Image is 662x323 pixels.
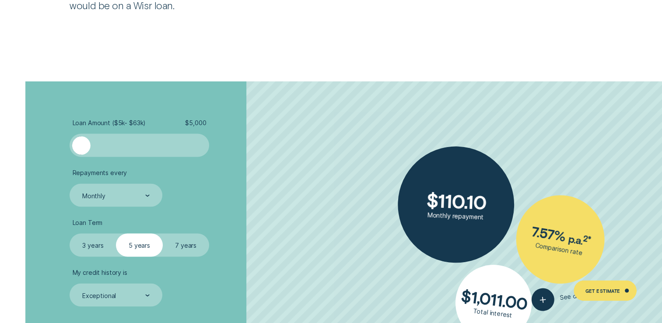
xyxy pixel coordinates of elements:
span: Loan Term [73,218,103,226]
span: See details [560,290,592,302]
a: Get Estimate [574,280,637,301]
span: Repayments every [73,169,127,176]
button: See details [531,283,593,312]
label: 3 years [70,233,116,256]
span: Loan Amount ( $5k - $63k ) [73,119,146,126]
div: Monthly [82,192,105,200]
span: My credit history is [73,268,127,276]
div: Exceptional [82,291,116,299]
label: 7 years [163,233,209,256]
label: 5 years [116,233,162,256]
span: $ 5,000 [185,119,206,126]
